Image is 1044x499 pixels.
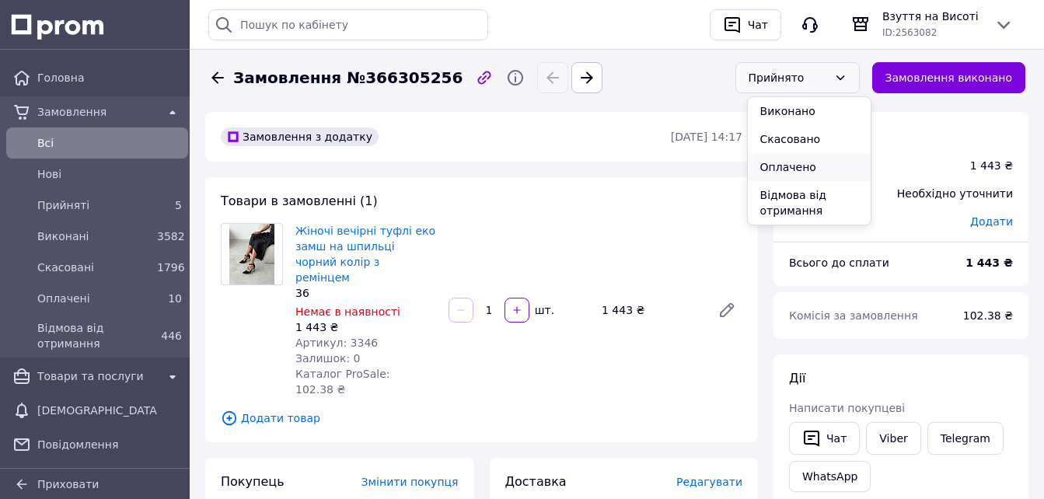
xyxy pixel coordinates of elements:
[789,309,918,322] span: Комісія за замовлення
[37,368,157,384] span: Товари та послуги
[671,131,742,143] time: [DATE] 14:17
[37,104,157,120] span: Замовлення
[748,181,871,225] li: Відмова від отримання
[745,13,771,37] div: Чат
[927,422,1004,455] a: Telegram
[676,476,742,488] span: Редагувати
[882,27,937,38] span: ID: 2563082
[221,194,378,208] span: Товари в замовленні (1)
[37,70,182,85] span: Головна
[748,125,871,153] li: Скасовано
[970,158,1013,173] div: 1 443 ₴
[37,229,151,244] span: Виконані
[37,197,151,213] span: Прийняті
[882,9,982,24] span: Взуття на Висоті
[872,62,1026,93] button: Замовлення виконано
[965,256,1013,269] b: 1 443 ₴
[749,69,828,86] div: Прийнято
[789,371,805,386] span: Дії
[229,224,275,284] img: Жіночі вечірні туфлі еко замш на шпильці чорний колір з ремінцем
[208,9,488,40] input: Пошук по кабінету
[789,402,905,414] span: Написати покупцеві
[748,97,871,125] li: Виконано
[295,305,400,318] span: Немає в наявності
[531,302,556,318] div: шт.
[789,256,889,269] span: Всього до сплати
[295,337,378,349] span: Артикул: 3346
[789,215,833,228] span: Знижка
[37,166,182,182] span: Нові
[866,422,920,455] a: Viber
[221,127,379,146] div: Замовлення з додатку
[710,9,781,40] button: Чат
[295,225,435,284] a: Жіночі вечірні туфлі еко замш на шпильці чорний колір з ремінцем
[157,230,185,243] span: 3582
[963,309,1013,322] span: 102.38 ₴
[505,474,567,489] span: Доставка
[789,461,871,492] a: WhatsApp
[748,153,871,181] li: Оплачено
[157,261,185,274] span: 1796
[295,285,436,301] div: 36
[37,291,151,306] span: Оплачені
[37,478,99,490] span: Приховати
[888,176,1022,211] div: Необхідно уточнити
[221,410,742,427] span: Додати товар
[37,135,182,151] span: Всi
[37,403,157,418] span: [DEMOGRAPHIC_DATA]
[233,67,463,89] span: Замовлення №366305256
[789,422,860,455] button: Чат
[161,330,182,342] span: 446
[595,299,705,321] div: 1 443 ₴
[37,320,151,351] span: Відмова від отримання
[295,352,361,365] span: Залишок: 0
[970,215,1013,228] span: Додати
[37,437,182,452] span: Повідомлення
[175,199,182,211] span: 5
[37,260,151,275] span: Скасовані
[168,292,182,305] span: 10
[221,474,285,489] span: Покупець
[361,476,459,488] span: Змінити покупця
[295,368,389,396] span: Каталог ProSale: 102.38 ₴
[295,319,436,335] div: 1 443 ₴
[711,295,742,326] a: Редагувати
